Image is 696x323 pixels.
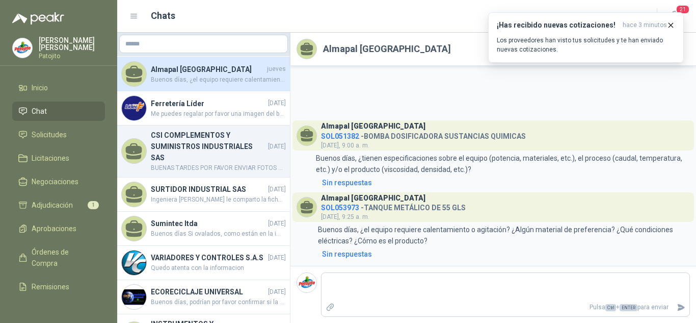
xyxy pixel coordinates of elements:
span: Licitaciones [32,153,69,164]
span: [DATE] [268,219,286,229]
span: Negociaciones [32,176,78,187]
span: hace 3 minutos [623,21,667,30]
a: Aprobaciones [12,219,105,238]
img: Company Logo [122,285,146,309]
span: Remisiones [32,281,69,292]
h4: ECORECICLAJE UNIVERSAL [151,286,266,297]
span: Chat [32,106,47,117]
h4: SURTIDOR INDUSTRIAL SAS [151,184,266,195]
a: Company LogoVARIADORES Y CONTROLES S.A.S[DATE]Quedo atenta con la informacion [117,246,290,280]
div: Sin respuestas [322,249,372,260]
span: SOL051382 [321,132,359,140]
label: Adjuntar archivos [322,299,339,316]
a: Chat [12,102,105,121]
span: [DATE] [268,185,286,194]
button: ¡Has recibido nuevas cotizaciones!hace 3 minutos Los proveedores han visto tus solicitudes y te h... [488,12,684,63]
span: SOL053973 [321,204,359,212]
a: Company LogoECORECICLAJE UNIVERSAL[DATE]Buenos días, podrían por favor confirmar si la caneca es ... [117,280,290,314]
h4: Ferretería Líder [151,98,266,109]
h3: ¡Has recibido nuevas cotizaciones! [497,21,619,30]
span: [DATE], 9:25 a. m. [321,213,369,220]
h1: Chats [151,9,175,23]
a: Sin respuestas [320,177,690,188]
span: BUENAS TARDES POR FAVOR ENVIAR FOTOS DE LA PLACA DEL MOTOREDUCTOR CORRESPONDIENTE A LA SOL054695,... [151,163,286,173]
p: Buenos días, ¿el equipo requiere calentamiento o agitación? ¿Algún material de preferencia? ¿Qué ... [318,224,690,246]
p: [PERSON_NAME] [PERSON_NAME] [39,37,105,51]
h4: - BOMBA DOSIFICADORA SUSTANCIAS QUIMICAS [321,130,526,139]
span: [DATE] [268,98,286,108]
a: Sumintec ltda[DATE]Buenos días Si ovalados, como están en la imagen [117,212,290,246]
a: Almapal [GEOGRAPHIC_DATA]juevesBuenos días, ¿el equipo requiere calentamiento o agitación? ¿Algún... [117,57,290,91]
h4: - TANQUE METÁLICO DE 55 GLS [321,201,466,211]
button: 21 [665,7,684,26]
span: Me puedes regalar por favor una imagen del balde que nos esta ofreciendo [151,109,286,119]
a: Company LogoFerretería Líder[DATE]Me puedes regalar por favor una imagen del balde que nos esta o... [117,91,290,126]
a: Remisiones [12,277,105,296]
span: [DATE] [268,253,286,263]
a: Sin respuestas [320,249,690,260]
a: Negociaciones [12,172,105,191]
p: Los proveedores han visto tus solicitudes y te han enviado nuevas cotizaciones. [497,36,675,54]
span: [DATE] [268,287,286,297]
img: Company Logo [122,251,146,275]
img: Logo peakr [12,12,64,24]
a: Solicitudes [12,125,105,144]
span: Buenos días, ¿el equipo requiere calentamiento o agitación? ¿Algún material de preferencia? ¿Qué ... [151,75,286,85]
img: Company Logo [297,273,316,292]
span: Órdenes de Compra [32,246,95,269]
h3: Almapal [GEOGRAPHIC_DATA] [321,123,425,129]
a: Inicio [12,78,105,97]
span: Aprobaciones [32,223,76,234]
a: Adjudicación1 [12,195,105,215]
a: Licitaciones [12,148,105,168]
h4: Almapal [GEOGRAPHIC_DATA] [151,64,265,75]
p: Buenos días, ¿tienen especificaciones sobre el equipo (potencia, materiales, etc.), el proceso (c... [316,153,690,175]
p: Pulsa + para enviar [339,299,673,316]
span: Solicitudes [32,129,67,140]
span: Adjudicación [32,200,73,211]
span: Inicio [32,82,48,93]
span: [DATE], 9:00 a. m. [321,142,369,149]
span: Quedo atenta con la informacion [151,263,286,273]
p: Patojito [39,53,105,59]
a: SURTIDOR INDUSTRIAL SAS[DATE]Ingeniera [PERSON_NAME] le comparto la ficha técnica de la caja redu... [117,178,290,212]
img: Company Logo [122,96,146,120]
span: Buenos días Si ovalados, como están en la imagen [151,229,286,239]
span: jueves [267,64,286,74]
span: 1 [88,201,99,209]
a: CSI COMPLEMENTOS Y SUMINISTROS INDUSTRIALES SAS[DATE]BUENAS TARDES POR FAVOR ENVIAR FOTOS DE LA P... [117,126,290,178]
a: Órdenes de Compra [12,242,105,273]
span: ENTER [620,304,637,311]
h3: Almapal [GEOGRAPHIC_DATA] [321,195,425,201]
h2: Almapal [GEOGRAPHIC_DATA] [323,42,451,56]
span: 21 [676,5,690,14]
h4: VARIADORES Y CONTROLES S.A.S [151,252,266,263]
span: Ingeniera [PERSON_NAME] le comparto la ficha técnica de la caja reductora [151,195,286,205]
div: Sin respuestas [322,177,372,188]
img: Company Logo [13,38,32,58]
h4: CSI COMPLEMENTOS Y SUMINISTROS INDUSTRIALES SAS [151,130,266,163]
span: Ctrl [605,304,616,311]
button: Enviar [673,299,689,316]
span: [DATE] [268,142,286,152]
h4: Sumintec ltda [151,218,266,229]
span: Buenos días, podrían por favor confirmar si la caneca es de 55 galones y no 50 litros? [151,297,286,307]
